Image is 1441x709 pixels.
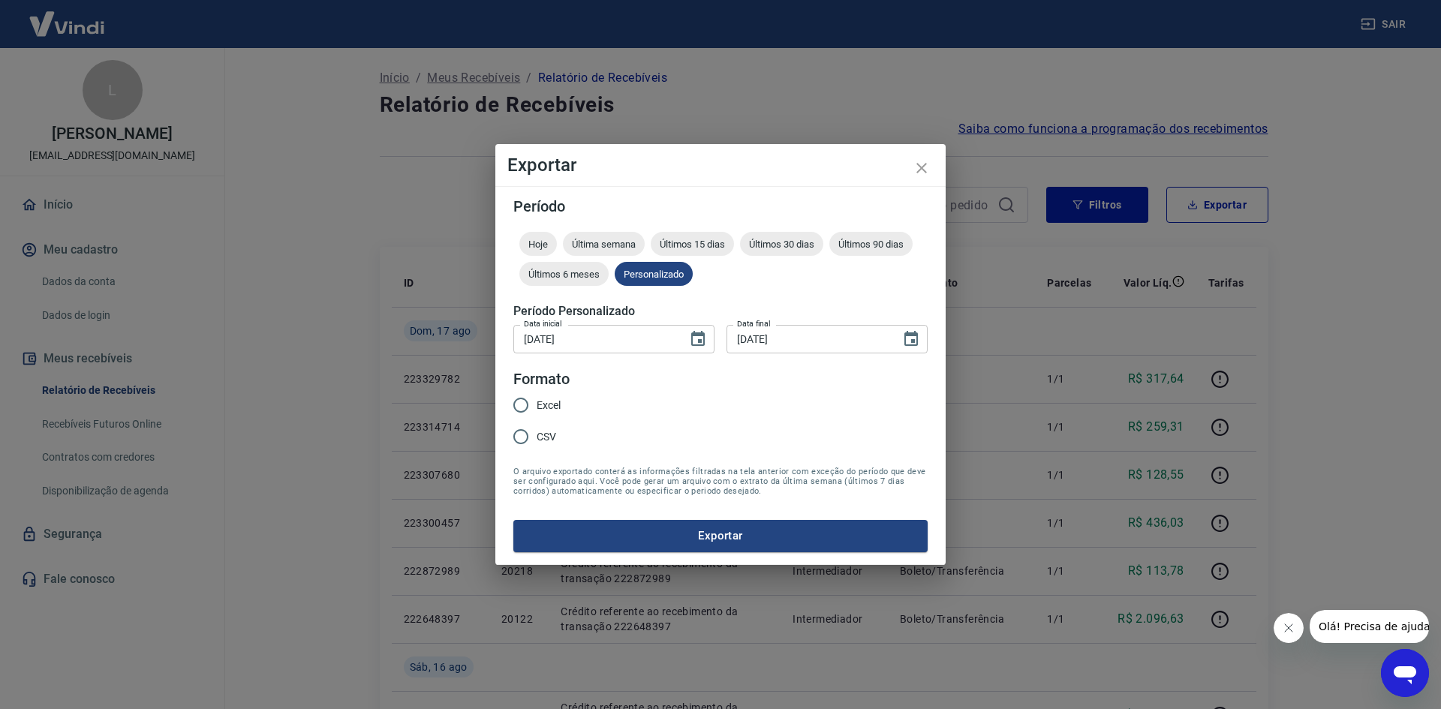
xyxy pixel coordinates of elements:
[740,239,823,250] span: Últimos 30 dias
[519,239,557,250] span: Hoje
[9,11,126,23] span: Olá! Precisa de ajuda?
[615,269,693,280] span: Personalizado
[519,262,609,286] div: Últimos 6 meses
[829,239,913,250] span: Últimos 90 dias
[513,467,928,496] span: O arquivo exportado conterá as informações filtradas na tela anterior com exceção do período que ...
[537,398,561,413] span: Excel
[683,324,713,354] button: Choose date, selected date is 15 de ago de 2025
[904,150,940,186] button: close
[537,429,556,445] span: CSV
[651,232,734,256] div: Últimos 15 dias
[740,232,823,256] div: Últimos 30 dias
[651,239,734,250] span: Últimos 15 dias
[507,156,934,174] h4: Exportar
[563,232,645,256] div: Última semana
[519,269,609,280] span: Últimos 6 meses
[519,232,557,256] div: Hoje
[1274,613,1304,643] iframe: Fechar mensagem
[1310,610,1429,643] iframe: Mensagem da empresa
[513,304,928,319] h5: Período Personalizado
[896,324,926,354] button: Choose date, selected date is 17 de ago de 2025
[513,368,570,390] legend: Formato
[513,199,928,214] h5: Período
[727,325,890,353] input: DD/MM/YYYY
[524,318,562,329] label: Data inicial
[563,239,645,250] span: Última semana
[513,325,677,353] input: DD/MM/YYYY
[829,232,913,256] div: Últimos 90 dias
[513,520,928,551] button: Exportar
[737,318,771,329] label: Data final
[615,262,693,286] div: Personalizado
[1381,649,1429,697] iframe: Botão para abrir a janela de mensagens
